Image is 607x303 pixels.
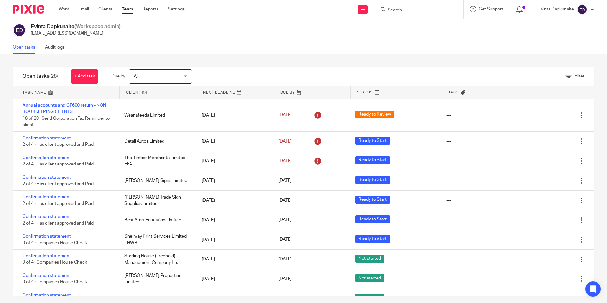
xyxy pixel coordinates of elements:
div: Shellway Print Services Limited - HWB [118,230,195,249]
div: --- [446,178,451,184]
div: [DATE] [195,109,272,122]
div: --- [446,237,451,243]
span: Tags [448,90,459,95]
a: Open tasks [13,41,40,54]
div: [DATE] [195,174,272,187]
a: Confirmation statement [23,273,71,278]
span: 2 of 4 · Has client approved and Paid [23,221,94,226]
div: [PERSON_NAME] Trade Sign Supplies Limited [118,191,195,210]
span: Not started [355,274,384,282]
span: [DATE] [278,257,292,262]
span: Not started [355,255,384,263]
a: Annual accounts and CT600 return - NON BOOKKEEPING CLIENTS [23,103,106,114]
span: Ready to Start [355,215,390,223]
span: 2 of 4 · Has client approved and Paid [23,182,94,186]
span: (28) [49,74,58,79]
div: --- [446,295,451,302]
a: Confirmation statement [23,195,71,199]
p: Due by [111,73,125,79]
div: [DATE] [195,155,272,167]
p: [EMAIL_ADDRESS][DOMAIN_NAME] [31,30,121,37]
span: [DATE] [278,178,292,183]
span: Get Support [479,7,503,11]
a: Reports [143,6,158,12]
span: Ready to Start [355,196,390,204]
a: Settings [168,6,185,12]
a: Confirmation statement [23,156,71,160]
span: [DATE] [278,218,292,222]
div: --- [446,138,451,145]
div: [DATE] [195,214,272,226]
span: [DATE] [278,277,292,281]
input: Search [387,8,444,13]
a: Confirmation statement [23,234,71,239]
div: Sterling House (Freehold) Management Company Ltd [118,250,195,269]
span: Status [357,90,373,95]
a: Confirmation statement [23,136,71,140]
a: Confirmation statement [23,293,71,298]
img: svg%3E [577,4,587,15]
div: --- [446,256,451,262]
span: Ready to Start [355,235,390,243]
img: svg%3E [13,24,26,37]
div: [DATE] [195,135,272,148]
div: --- [446,158,451,164]
span: 0 of 4 · Companies House Check [23,260,87,265]
p: Evinta Dapkunaite [538,6,574,12]
span: 18 of 20 · Send Corporation Tax Reminder to client [23,116,110,127]
a: Team [122,6,133,12]
a: Audit logs [45,41,70,54]
a: Confirmation statement [23,254,71,258]
div: --- [446,112,451,118]
span: [DATE] [278,238,292,242]
div: --- [446,276,451,282]
span: (Workspace admin) [74,24,121,29]
div: [DATE] [195,253,272,266]
div: [DATE] [195,194,272,207]
span: Ready to Start [355,176,390,184]
a: Confirmation statement [23,214,71,219]
span: All [134,74,138,79]
span: 2 of 4 · Has client approved and Paid [23,201,94,206]
a: Email [78,6,89,12]
span: [DATE] [278,159,292,163]
div: The Timber Merchants Limited - FFA [118,151,195,171]
a: + Add task [71,69,98,84]
span: Ready to Review [355,111,394,118]
a: Clients [98,6,112,12]
span: 0 of 4 · Companies House Check [23,241,87,245]
div: Detail Autos Limited [118,135,195,148]
div: [DATE] [195,273,272,285]
span: 2 of 4 · Has client approved and Paid [23,162,94,166]
span: [DATE] [278,139,292,144]
span: Ready to Start [355,156,390,164]
span: Not started [355,294,384,302]
div: --- [446,217,451,223]
a: Confirmation statement [23,175,71,180]
img: Pixie [13,5,44,14]
div: [PERSON_NAME] Properties Limited [118,269,195,289]
span: [DATE] [278,113,292,118]
div: Best Start Education Limited [118,214,195,226]
div: [DATE] [195,233,272,246]
h1: Open tasks [23,73,58,80]
span: 0 of 4 · Companies House Check [23,280,87,285]
span: [DATE] [278,198,292,203]
span: 2 of 4 · Has client approved and Paid [23,142,94,147]
div: [PERSON_NAME] Signs Limited [118,174,195,187]
span: Filter [574,74,584,78]
div: --- [446,197,451,204]
a: Work [59,6,69,12]
h2: Evinta Dapkunaite [31,24,121,30]
div: Weanafeeda Limited [118,109,195,122]
span: Ready to Start [355,137,390,145]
